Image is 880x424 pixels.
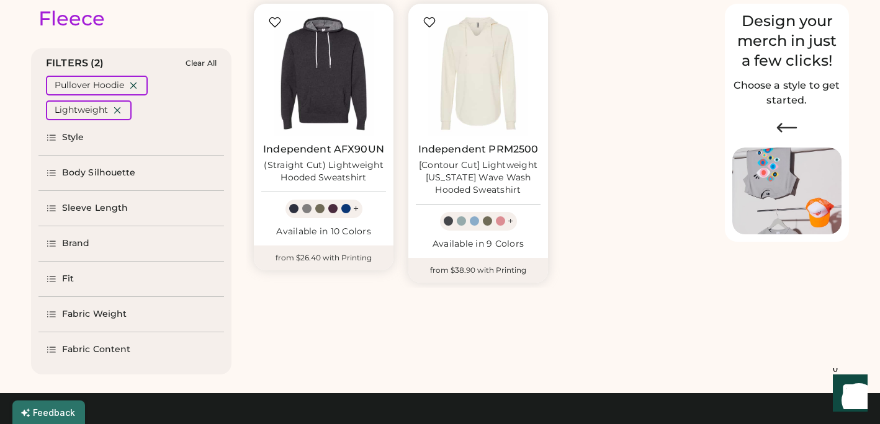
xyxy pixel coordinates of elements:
div: (Straight Cut) Lightweight Hooded Sweatshirt [261,159,386,184]
h2: Choose a style to get started. [732,78,842,108]
div: from $26.40 with Printing [254,245,393,270]
div: Fabric Content [62,343,130,356]
div: Style [62,131,84,144]
div: Fabric Weight [62,308,127,320]
div: Body Silhouette [62,167,136,179]
div: Sleeve Length [62,202,128,214]
div: Fit [62,273,74,285]
div: [Contour Cut] Lightweight [US_STATE] Wave Wash Hooded Sweatshirt [416,159,541,197]
div: Available in 10 Colors [261,226,386,238]
iframe: Front Chat [821,368,874,422]
div: + [508,214,513,228]
img: Independent Trading Co. AFX90UN (Straight Cut) Lightweight Hooded Sweatshirt [261,11,386,136]
a: Independent PRM2500 [418,143,539,156]
div: Available in 9 Colors [416,238,541,250]
div: FILTERS (2) [46,56,104,71]
img: Image of Lisa Congdon Eye Print on T-Shirt and Hat [732,148,842,235]
div: Design your merch in just a few clicks! [732,11,842,71]
div: Clear All [186,59,217,68]
div: Fleece [38,6,105,31]
a: Independent AFX90UN [263,143,384,156]
img: Independent Trading Co. PRM2500 [Contour Cut] Lightweight California Wave Wash Hooded Sweatshirt [416,11,541,136]
div: Brand [62,237,90,250]
div: + [353,202,359,216]
div: from $38.90 with Printing [408,258,548,283]
div: Lightweight [55,104,108,117]
div: Pullover Hoodie [55,79,124,92]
